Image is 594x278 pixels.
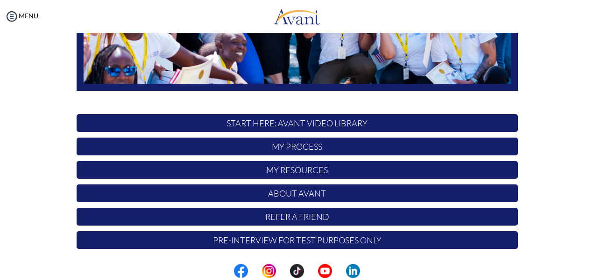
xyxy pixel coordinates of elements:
[276,264,290,278] img: blank.png
[77,231,518,249] p: Pre-Interview for test purposes only
[318,264,332,278] img: yt.png
[234,264,248,278] img: fb.png
[332,264,346,278] img: blank.png
[346,264,360,278] img: li.png
[262,264,276,278] img: in.png
[77,208,518,226] p: Refer a Friend
[248,264,262,278] img: blank.png
[304,264,318,278] img: blank.png
[290,264,304,278] img: tt.png
[77,114,518,132] p: START HERE: Avant Video Library
[5,12,38,20] a: MENU
[5,9,19,23] img: icon-menu.png
[77,161,518,179] p: My Resources
[77,184,518,202] p: About Avant
[274,2,320,30] img: logo.png
[77,138,518,155] p: My Process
